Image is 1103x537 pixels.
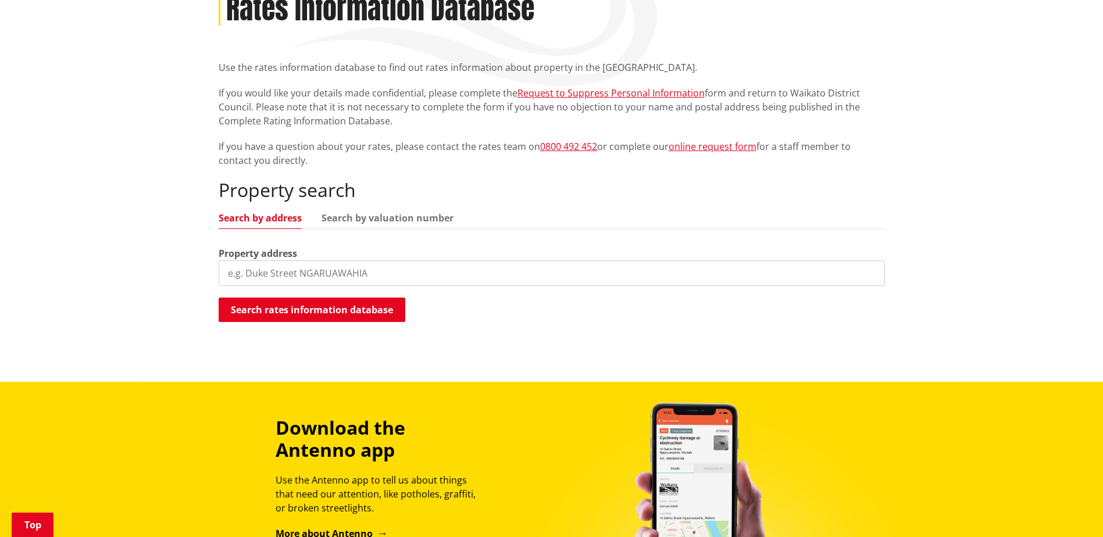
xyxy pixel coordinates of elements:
[219,213,302,223] a: Search by address
[219,298,405,322] button: Search rates information database
[219,139,885,167] p: If you have a question about your rates, please contact the rates team on or complete our for a s...
[322,213,454,223] a: Search by valuation number
[669,140,756,153] a: online request form
[219,60,885,74] p: Use the rates information database to find out rates information about property in the [GEOGRAPHI...
[276,473,486,515] p: Use the Antenno app to tell us about things that need our attention, like potholes, graffiti, or ...
[219,86,885,128] p: If you would like your details made confidential, please complete the form and return to Waikato ...
[276,417,486,461] h3: Download the Antenno app
[1050,488,1091,530] iframe: Messenger Launcher
[219,246,297,260] label: Property address
[219,179,885,201] h2: Property search
[517,87,705,99] a: Request to Suppress Personal Information
[540,140,597,153] a: 0800 492 452
[219,260,885,286] input: e.g. Duke Street NGARUAWAHIA
[12,513,53,537] a: Top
